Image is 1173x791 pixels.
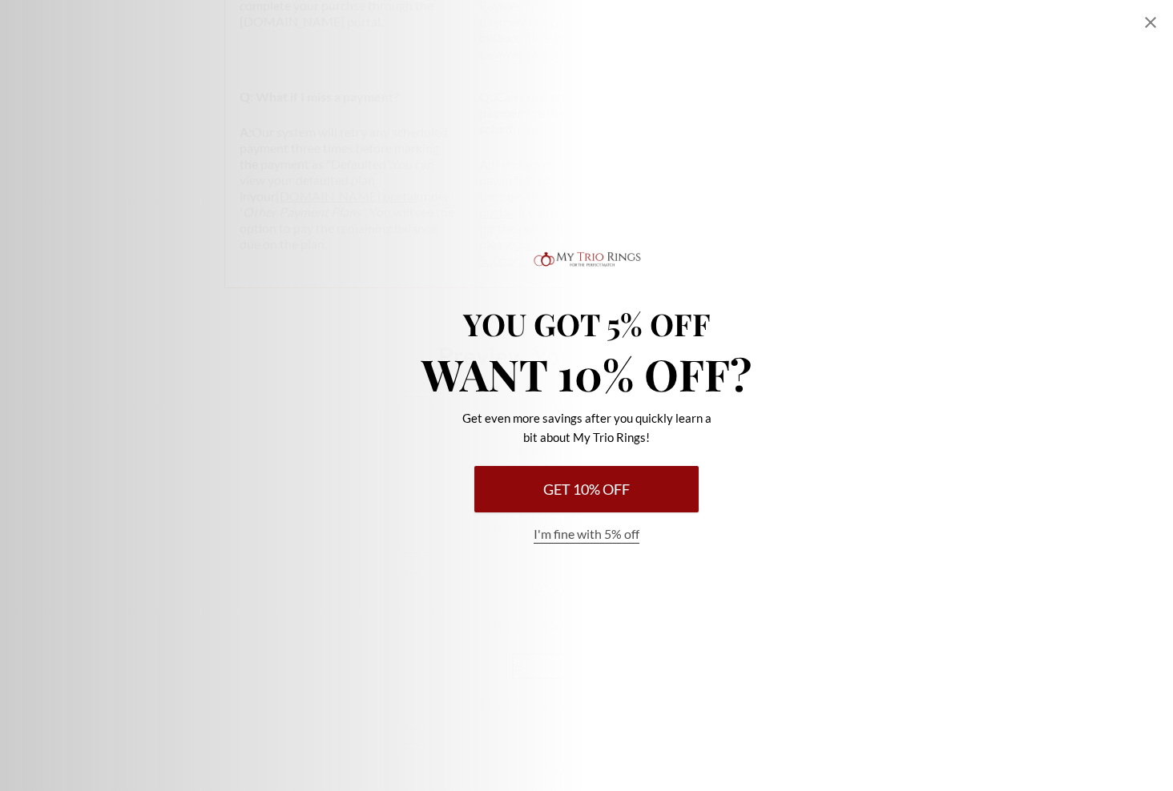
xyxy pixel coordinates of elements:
[534,525,639,544] button: I'm fine with 5% off
[474,466,699,512] button: Get 10% Off
[1141,13,1160,32] div: Close popup
[530,248,643,271] img: Logo
[458,408,715,447] p: Get even more savings after you quickly learn a bit about My Trio Rings!
[394,309,779,339] p: You Got 5% Off
[394,352,779,395] p: Want 10% Off?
